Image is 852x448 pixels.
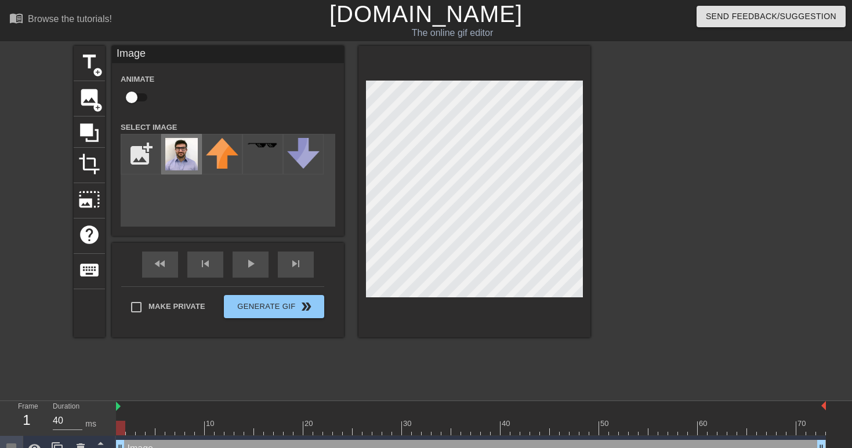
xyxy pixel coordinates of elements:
[153,257,167,271] span: fast_rewind
[28,14,112,24] div: Browse the tutorials!
[165,138,198,170] img: KyeQq-Screenshot%202025-09-04%20at%2010.46.58%E2%80%AFAM.png
[85,418,96,430] div: ms
[304,418,315,429] div: 20
[502,418,512,429] div: 40
[18,410,35,431] div: 1
[299,300,313,314] span: double_arrow
[329,1,523,27] a: [DOMAIN_NAME]
[53,403,79,410] label: Duration
[797,418,808,429] div: 70
[198,257,212,271] span: skip_previous
[821,401,826,410] img: bound-end.png
[224,295,324,318] button: Generate Gif
[246,142,279,148] img: deal-with-it.png
[287,138,320,169] img: downvote.png
[706,9,836,24] span: Send Feedback/Suggestion
[699,418,709,429] div: 60
[229,300,320,314] span: Generate Gif
[78,86,100,108] span: image
[244,257,258,271] span: play_arrow
[93,67,103,77] span: add_circle
[9,401,44,435] div: Frame
[697,6,846,27] button: Send Feedback/Suggestion
[9,11,112,29] a: Browse the tutorials!
[121,74,154,85] label: Animate
[78,51,100,73] span: title
[78,153,100,175] span: crop
[403,418,414,429] div: 30
[9,11,23,25] span: menu_book
[78,224,100,246] span: help
[290,26,615,40] div: The online gif editor
[148,301,205,312] span: Make Private
[112,46,344,63] div: Image
[600,418,611,429] div: 50
[206,138,238,169] img: upvote.png
[289,257,303,271] span: skip_next
[93,103,103,112] span: add_circle
[121,122,177,133] label: Select Image
[206,418,216,429] div: 10
[78,188,100,210] span: photo_size_select_large
[78,259,100,281] span: keyboard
